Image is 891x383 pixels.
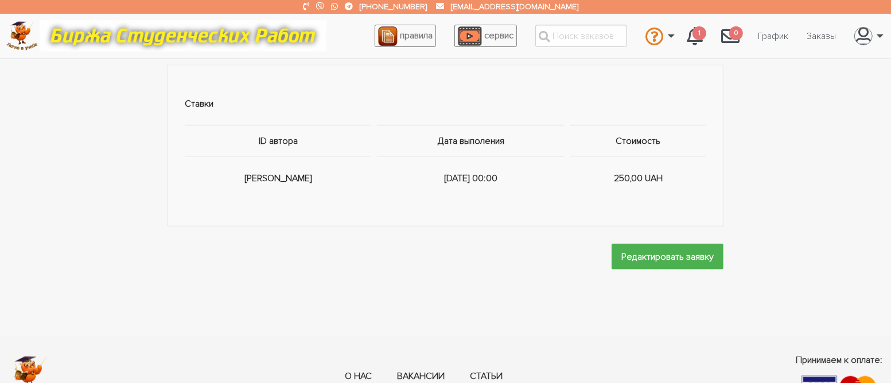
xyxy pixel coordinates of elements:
a: Заказы [797,25,845,47]
td: [PERSON_NAME] [185,157,374,200]
a: правила [375,25,436,47]
span: 1 [692,26,706,41]
img: logo-c4363faeb99b52c628a42810ed6dfb4293a56d4e4775eb116515dfe7f33672af.png [6,21,38,50]
a: Вакансии [398,370,445,383]
img: agreement_icon-feca34a61ba7f3d1581b08bc946b2ec1ccb426f67415f344566775c155b7f62c.png [378,26,398,46]
span: Принимаем к оплате: [796,353,882,367]
th: ID автора [185,126,374,157]
a: О нас [345,370,372,383]
td: 250,00 UAH [567,157,706,200]
a: 0 [712,21,749,52]
a: Статьи [470,370,503,383]
a: [EMAIL_ADDRESS][DOMAIN_NAME] [452,2,579,11]
img: play_icon-49f7f135c9dc9a03216cfdbccbe1e3994649169d890fb554cedf0eac35a01ba8.png [458,26,482,46]
th: Стоимость [567,126,706,157]
span: сервис [484,30,513,41]
span: правила [400,30,433,41]
span: 0 [729,26,743,41]
a: сервис [454,25,517,47]
input: Редактировать заявку [612,244,723,269]
a: График [749,25,797,47]
img: motto-12e01f5a76059d5f6a28199ef077b1f78e012cfde436ab5cf1d4517935686d32.gif [40,20,326,52]
a: [PHONE_NUMBER] [360,2,427,11]
td: Ставки [185,83,706,126]
input: Поиск заказов [535,25,627,47]
a: 1 [678,21,712,52]
td: [DATE] 00:00 [374,157,567,200]
th: Дата выполения [374,126,567,157]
